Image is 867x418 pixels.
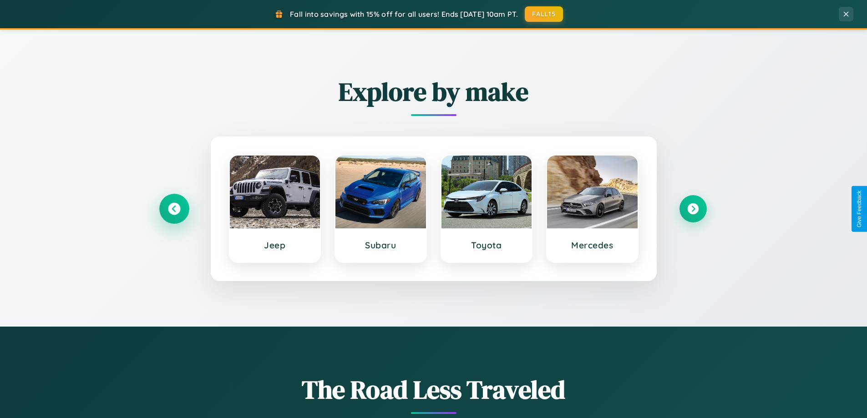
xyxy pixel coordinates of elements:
div: Give Feedback [856,191,862,227]
h2: Explore by make [161,74,707,109]
h1: The Road Less Traveled [161,372,707,407]
h3: Subaru [345,240,417,251]
h3: Mercedes [556,240,629,251]
h3: Jeep [239,240,311,251]
h3: Toyota [451,240,523,251]
button: FALL15 [525,6,563,22]
span: Fall into savings with 15% off for all users! Ends [DATE] 10am PT. [290,10,518,19]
